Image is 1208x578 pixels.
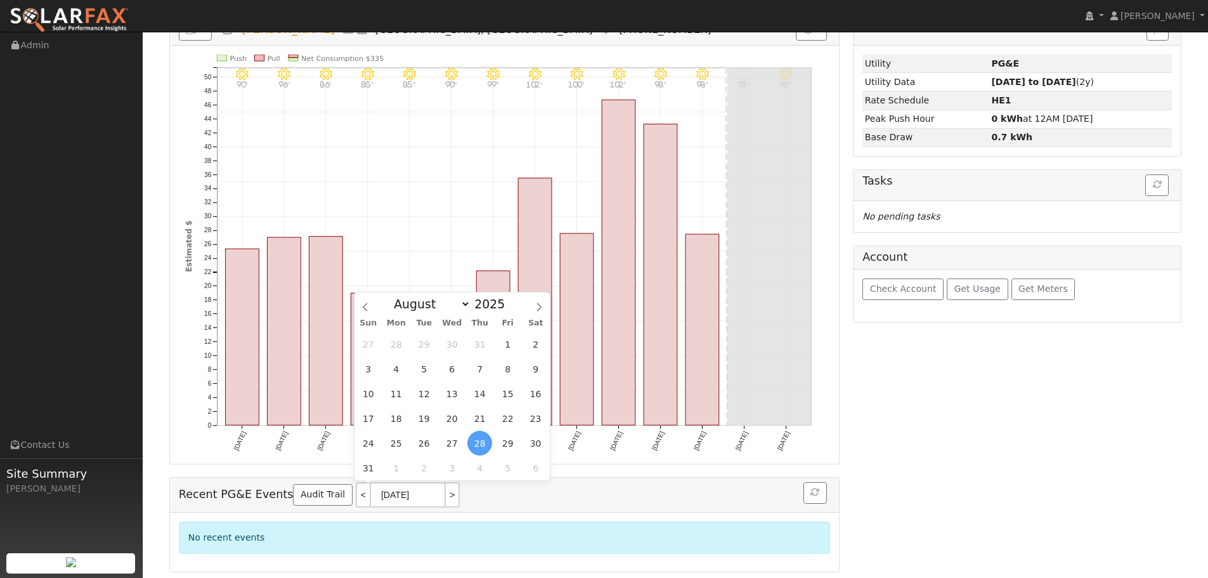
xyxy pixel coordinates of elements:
text: 36 [204,171,212,178]
rect: onclick="" [476,271,510,425]
rect: onclick="" [685,234,719,425]
strong: [DATE] to [DATE] [991,77,1075,87]
text: Pull [267,55,280,63]
i: 8/14 - MostlyClear [236,68,249,81]
span: July 30, 2025 [439,332,464,357]
p: 90° [440,81,462,88]
div: [PERSON_NAME] [6,482,136,496]
span: Site Summary [6,465,136,482]
span: September 3, 2025 [439,456,464,480]
i: 8/17 - Clear [361,68,374,81]
i: 8/19 - Clear [445,68,458,81]
i: 8/20 - Clear [487,68,500,81]
text: 30 [204,213,212,220]
h5: Tasks [862,174,1172,188]
p: 99° [482,81,504,88]
span: August 12, 2025 [412,381,436,406]
text: [DATE] [651,430,665,452]
text: [DATE] [232,430,247,452]
text: 26 [204,241,212,248]
span: August 27, 2025 [439,431,464,456]
span: August 29, 2025 [495,431,520,456]
rect: onclick="" [644,124,677,426]
span: September 5, 2025 [495,456,520,480]
text: 46 [204,102,212,108]
span: August 24, 2025 [356,431,380,456]
text: [DATE] [734,430,749,452]
a: < [356,482,370,508]
text: 48 [204,88,212,95]
button: Get Meters [1011,279,1075,300]
span: August 4, 2025 [384,357,408,381]
text: Net Consumption $335 [301,55,384,63]
text: 20 [204,282,212,289]
span: Fri [494,319,522,327]
td: Utility [862,55,989,73]
span: July 27, 2025 [356,332,380,357]
text: 6 [207,380,211,387]
span: July 28, 2025 [384,332,408,357]
text: 22 [204,269,212,276]
span: August 2, 2025 [523,332,548,357]
text: [DATE] [776,430,791,452]
td: Base Draw [862,128,989,147]
h5: Recent PG&E Events [179,482,830,508]
a: Audit Trail [293,484,352,506]
i: 8/21 - Clear [529,68,542,81]
span: August 31, 2025 [356,456,380,480]
td: Utility Data [862,73,989,91]
button: Refresh [1145,174,1169,196]
span: August 16, 2025 [523,381,548,406]
text: 18 [204,296,212,303]
text: 44 [204,115,212,122]
strong: ID: 17183491, authorized: 08/16/25 [991,58,1019,69]
text: 24 [204,255,212,262]
text: [DATE] [274,430,289,452]
span: Check Account [870,284,937,294]
span: August 19, 2025 [412,406,436,431]
span: August 8, 2025 [495,357,520,381]
rect: onclick="" [602,100,635,426]
p: 100° [566,81,588,88]
p: 90° [231,81,253,88]
text: 34 [204,185,212,192]
span: July 31, 2025 [467,332,492,357]
i: 8/18 - Clear [403,68,416,81]
span: (2y) [991,77,1094,87]
text: 14 [204,324,212,331]
td: Peak Push Hour [862,110,989,128]
span: [PERSON_NAME] [1120,11,1195,21]
span: Wed [438,319,466,327]
span: August 6, 2025 [439,357,464,381]
span: August 18, 2025 [384,406,408,431]
i: 8/25 - Clear [696,68,708,81]
text: 38 [204,157,212,164]
text: 40 [204,143,212,150]
h5: Account [862,251,907,263]
button: Check Account [862,279,944,300]
img: SolarFax [10,7,129,34]
text: 50 [204,74,212,81]
rect: onclick="" [267,237,301,425]
text: [DATE] [567,430,581,452]
div: No recent events [179,522,830,554]
p: 102° [607,81,630,88]
span: August 13, 2025 [439,381,464,406]
text: 32 [204,199,212,206]
rect: onclick="" [518,178,552,426]
span: Sat [522,319,550,327]
strong: 0.7 kWh [991,132,1032,142]
i: No pending tasks [862,211,940,221]
span: September 6, 2025 [523,456,548,480]
text: 4 [207,394,211,401]
span: September 4, 2025 [467,456,492,480]
text: 0 [207,422,211,429]
button: Refresh [803,482,827,504]
p: 98° [649,81,672,88]
span: August 25, 2025 [384,431,408,456]
text: 28 [204,227,212,234]
span: August 26, 2025 [412,431,436,456]
a: > [446,482,460,508]
span: Get Usage [954,284,1001,294]
p: 86° [315,81,337,88]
